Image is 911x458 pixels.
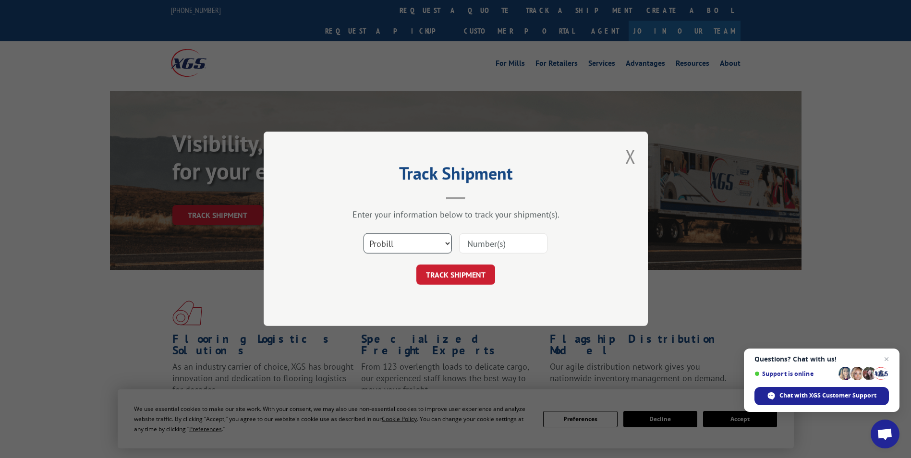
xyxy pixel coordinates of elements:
[312,209,600,220] div: Enter your information below to track your shipment(s).
[871,420,899,448] a: Open chat
[754,387,889,405] span: Chat with XGS Customer Support
[754,355,889,363] span: Questions? Chat with us!
[779,391,876,400] span: Chat with XGS Customer Support
[625,144,636,169] button: Close modal
[416,265,495,285] button: TRACK SHIPMENT
[459,234,547,254] input: Number(s)
[754,370,835,377] span: Support is online
[312,167,600,185] h2: Track Shipment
